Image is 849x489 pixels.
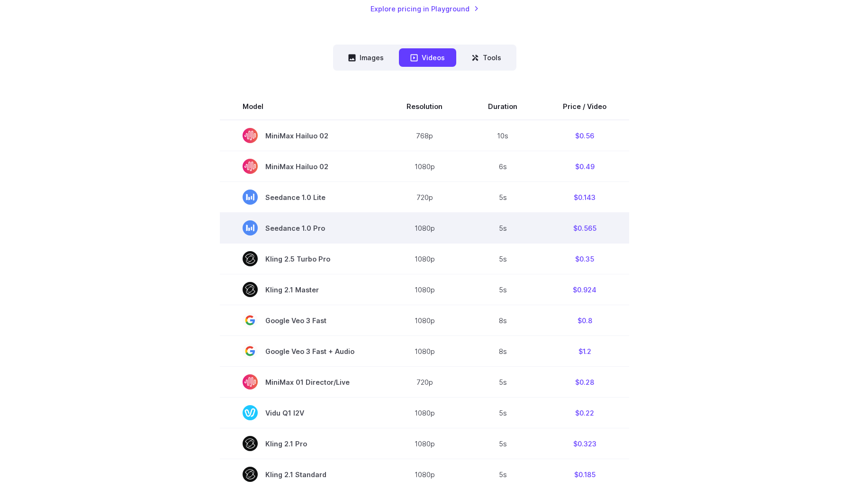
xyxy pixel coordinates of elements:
td: 5s [465,398,540,428]
span: Google Veo 3 Fast + Audio [243,344,361,359]
td: 720p [384,367,465,398]
td: 1080p [384,274,465,305]
td: 1080p [384,305,465,336]
td: $0.565 [540,213,629,244]
span: Kling 2.5 Turbo Pro [243,251,361,266]
td: $1.2 [540,336,629,367]
span: MiniMax 01 Director/Live [243,374,361,389]
td: 5s [465,274,540,305]
td: 1080p [384,244,465,274]
td: 10s [465,120,540,151]
span: Seedance 1.0 Lite [243,190,361,205]
th: Price / Video [540,93,629,120]
td: $0.924 [540,274,629,305]
td: 8s [465,336,540,367]
td: $0.49 [540,151,629,182]
td: 5s [465,428,540,459]
td: 1080p [384,151,465,182]
span: MiniMax Hailuo 02 [243,128,361,143]
td: 720p [384,182,465,213]
td: 1080p [384,428,465,459]
td: 6s [465,151,540,182]
td: $0.323 [540,428,629,459]
td: $0.35 [540,244,629,274]
span: Vidu Q1 I2V [243,405,361,420]
td: 5s [465,182,540,213]
button: Images [337,48,395,67]
th: Model [220,93,384,120]
span: Kling 2.1 Standard [243,467,361,482]
span: Google Veo 3 Fast [243,313,361,328]
td: 8s [465,305,540,336]
a: Explore pricing in Playground [370,3,479,14]
button: Videos [399,48,456,67]
span: Kling 2.1 Master [243,282,361,297]
td: $0.8 [540,305,629,336]
span: Seedance 1.0 Pro [243,220,361,235]
td: $0.28 [540,367,629,398]
td: 1080p [384,213,465,244]
td: $0.143 [540,182,629,213]
td: 5s [465,367,540,398]
td: 768p [384,120,465,151]
td: $0.56 [540,120,629,151]
td: 1080p [384,398,465,428]
span: Kling 2.1 Pro [243,436,361,451]
td: 5s [465,244,540,274]
span: MiniMax Hailuo 02 [243,159,361,174]
td: 5s [465,213,540,244]
th: Resolution [384,93,465,120]
th: Duration [465,93,540,120]
button: Tools [460,48,513,67]
td: 1080p [384,336,465,367]
td: $0.22 [540,398,629,428]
